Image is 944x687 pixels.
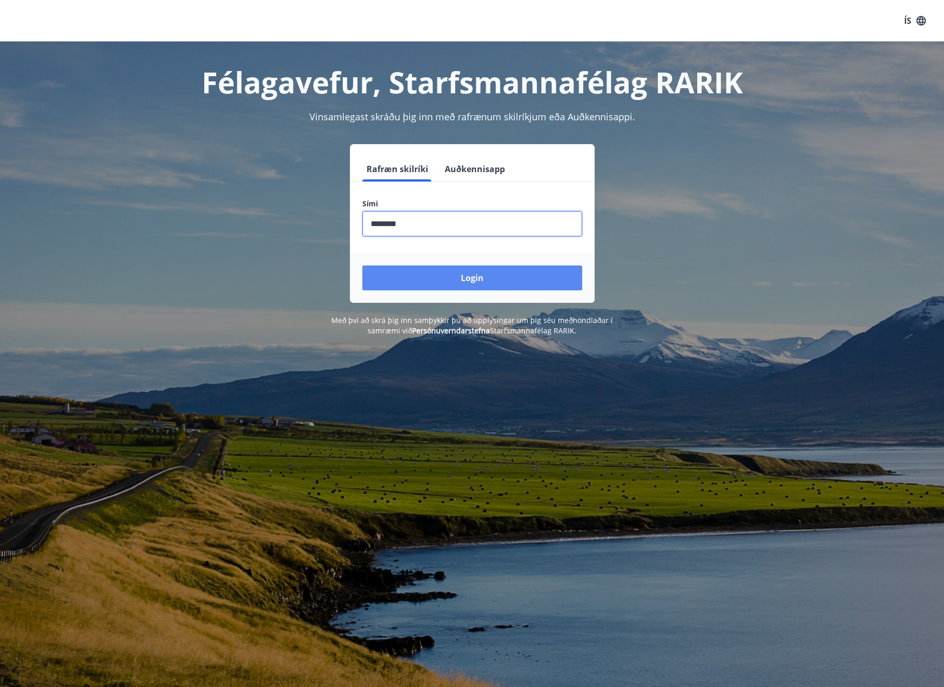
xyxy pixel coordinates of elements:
[309,110,635,123] span: Vinsamlegast skráðu þig inn með rafrænum skilríkjum eða Auðkennisappi.
[111,62,833,102] h1: Félagavefur, Starfsmannafélag RARIK
[412,326,490,335] a: Persónuverndarstefna
[898,11,932,30] button: ÍS
[362,157,432,181] button: Rafræn skilríki
[331,315,613,335] span: Með því að skrá þig inn samþykkir þú að upplýsingar um þig séu meðhöndlaðar í samræmi við Starfsm...
[362,265,582,290] button: Login
[441,157,509,181] button: Auðkennisapp
[362,199,582,209] label: Sími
